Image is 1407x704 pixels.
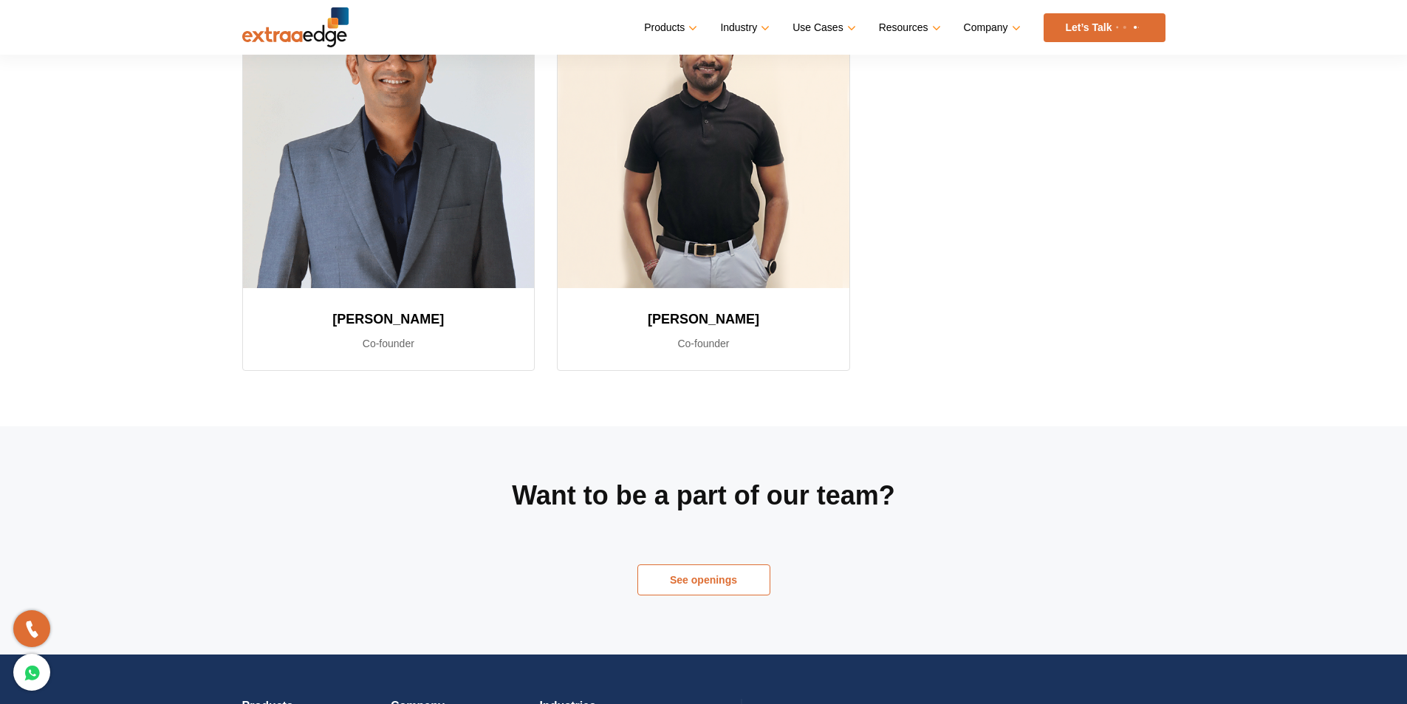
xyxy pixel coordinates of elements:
[1044,13,1165,42] a: Let’s Talk
[261,335,517,352] p: Co-founder
[575,306,832,332] h3: [PERSON_NAME]
[879,17,938,38] a: Resources
[644,17,694,38] a: Products
[482,478,925,513] h2: Want to be a part of our team?
[720,17,767,38] a: Industry
[637,564,770,595] a: See openings
[261,306,517,332] h3: [PERSON_NAME]
[964,17,1018,38] a: Company
[575,335,832,352] p: Co-founder
[792,17,852,38] a: Use Cases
